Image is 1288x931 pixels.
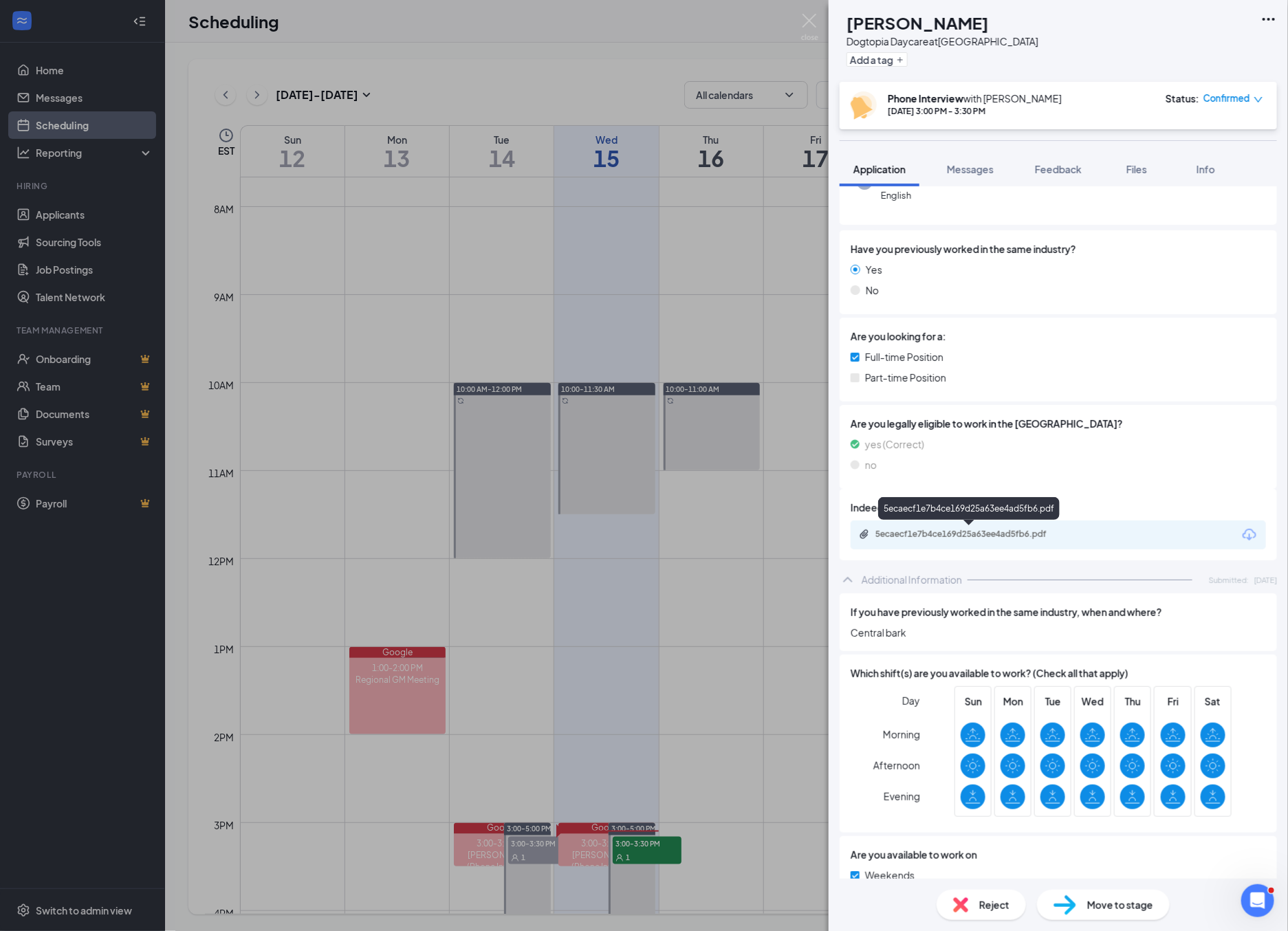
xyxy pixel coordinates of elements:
[1241,527,1258,543] svg: Download
[851,416,1266,431] span: Are you legally eligible to work in the [GEOGRAPHIC_DATA]?
[881,188,966,202] span: English
[866,283,879,298] span: No
[1161,694,1186,709] span: Fri
[979,897,1009,912] span: Reject
[1260,11,1277,28] svg: Ellipses
[853,163,906,175] span: Application
[884,784,920,809] span: Evening
[875,529,1068,540] div: 5ecaecf1e7b4ce169d25a63ee4ad5fb6.pdf
[1254,574,1277,586] span: [DATE]
[1080,694,1105,709] span: Wed
[1166,91,1199,105] div: Status :
[859,529,1082,542] a: Paperclip5ecaecf1e7b4ce169d25a63ee4ad5fb6.pdf
[865,370,946,385] span: Part-time Position
[851,604,1162,620] span: If you have previously worked in the same industry, when and where?
[859,529,870,540] svg: Paperclip
[862,573,962,587] div: Additional Information
[865,437,924,452] span: yes (Correct)
[847,52,908,67] button: PlusAdd a tag
[888,105,1062,117] div: [DATE] 3:00 PM - 3:30 PM
[896,56,904,64] svg: Plus
[1126,163,1147,175] span: Files
[1209,574,1249,586] span: Submitted:
[851,625,1266,640] span: Central bark
[1201,694,1225,709] span: Sat
[865,349,943,364] span: Full-time Position
[1254,95,1263,105] span: down
[888,91,1062,105] div: with [PERSON_NAME]
[1203,91,1250,105] span: Confirmed
[1087,897,1153,912] span: Move to stage
[878,497,1060,520] div: 5ecaecf1e7b4ce169d25a63ee4ad5fb6.pdf
[851,329,946,344] span: Are you looking for a:
[865,457,877,472] span: no
[1197,163,1215,175] span: Info
[1040,694,1065,709] span: Tue
[902,693,920,708] span: Day
[847,34,1038,48] div: Dogtopia Daycare at [GEOGRAPHIC_DATA]
[851,500,923,515] span: Indeed Resume
[888,92,963,105] b: Phone Interview
[1120,694,1145,709] span: Thu
[847,11,989,34] h1: [PERSON_NAME]
[851,241,1076,256] span: Have you previously worked in the same industry?
[883,722,920,747] span: Morning
[873,753,920,778] span: Afternoon
[865,868,915,883] span: Weekends
[1001,694,1025,709] span: Mon
[840,571,856,588] svg: ChevronUp
[1241,884,1274,917] iframe: Intercom live chat
[851,847,977,862] span: Are you available to work on
[1035,163,1082,175] span: Feedback
[866,262,882,277] span: Yes
[851,666,1128,681] span: Which shift(s) are you available to work? (Check all that apply)
[961,694,985,709] span: Sun
[947,163,994,175] span: Messages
